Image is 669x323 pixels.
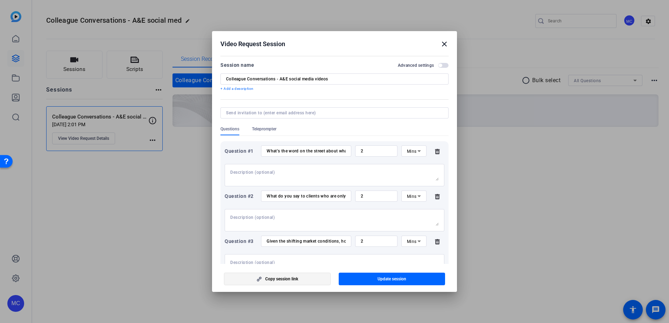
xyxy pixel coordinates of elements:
span: Update session [378,276,406,282]
input: Time [361,148,392,154]
input: Time [361,238,392,244]
div: Question #3 [225,237,257,245]
div: Session name [220,61,254,69]
mat-icon: close [440,40,449,48]
span: Questions [220,126,239,132]
button: Copy session link [224,273,331,285]
span: Copy session link [265,276,298,282]
div: Question #1 [225,147,257,155]
span: Mins [407,149,417,154]
input: Enter your question here [267,238,346,244]
button: Update session [339,273,445,285]
span: Mins [407,194,417,199]
div: Question #2 [225,192,257,200]
input: Send invitation to (enter email address here) [226,110,440,116]
input: Time [361,193,392,199]
h2: Advanced settings [398,63,434,68]
div: Video Request Session [220,40,449,48]
input: Enter your question here [267,193,346,199]
input: Enter Session Name [226,76,443,82]
input: Enter your question here [267,148,346,154]
span: Teleprompter [252,126,276,132]
span: Mins [407,239,417,244]
p: + Add a description [220,86,449,92]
